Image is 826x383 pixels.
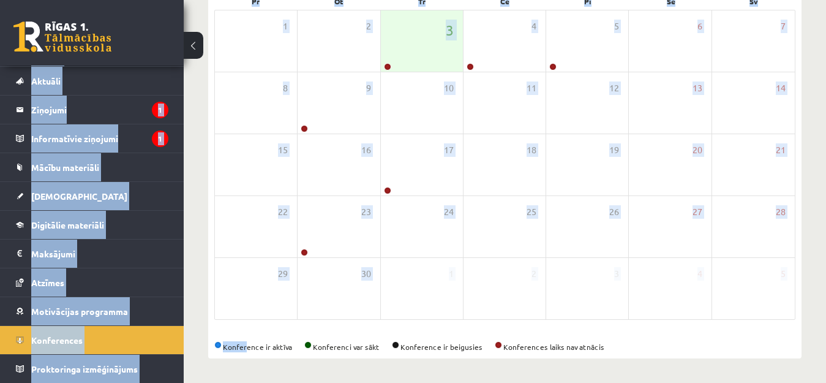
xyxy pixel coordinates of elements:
[16,297,168,325] a: Motivācijas programma
[31,363,138,374] span: Proktoringa izmēģinājums
[31,191,127,202] span: [DEMOGRAPHIC_DATA]
[693,143,702,157] span: 20
[697,20,702,33] span: 6
[16,67,168,95] a: Aktuāli
[16,182,168,210] a: [DEMOGRAPHIC_DATA]
[31,96,168,124] legend: Ziņojumi
[776,205,786,219] span: 28
[444,82,454,95] span: 10
[366,20,371,33] span: 2
[31,124,168,153] legend: Informatīvie ziņojumi
[609,205,619,219] span: 26
[527,205,536,219] span: 25
[31,335,83,346] span: Konferences
[361,267,371,281] span: 30
[361,143,371,157] span: 16
[16,326,168,354] a: Konferences
[31,306,128,317] span: Motivācijas programma
[31,75,61,86] span: Aktuāli
[16,124,168,153] a: Informatīvie ziņojumi1
[697,267,702,281] span: 4
[614,20,619,33] span: 5
[693,205,702,219] span: 27
[781,267,786,281] span: 5
[614,267,619,281] span: 3
[776,82,786,95] span: 14
[531,267,536,281] span: 2
[776,143,786,157] span: 21
[444,205,454,219] span: 24
[278,205,288,219] span: 22
[283,82,288,95] span: 8
[366,82,371,95] span: 9
[446,20,454,40] span: 3
[152,102,168,118] i: 1
[16,268,168,297] a: Atzīmes
[781,20,786,33] span: 7
[609,82,619,95] span: 12
[13,21,111,52] a: Rīgas 1. Tālmācības vidusskola
[31,219,104,230] span: Digitālie materiāli
[31,277,64,288] span: Atzīmes
[527,143,536,157] span: 18
[31,240,168,268] legend: Maksājumi
[449,267,454,281] span: 1
[16,240,168,268] a: Maksājumi
[16,355,168,383] a: Proktoringa izmēģinājums
[31,162,99,173] span: Mācību materiāli
[283,20,288,33] span: 1
[444,143,454,157] span: 17
[214,341,795,352] div: Konference ir aktīva Konferenci var sākt Konference ir beigusies Konferences laiks nav atnācis
[361,205,371,219] span: 23
[278,143,288,157] span: 15
[531,20,536,33] span: 4
[693,82,702,95] span: 13
[527,82,536,95] span: 11
[152,131,168,147] i: 1
[16,153,168,181] a: Mācību materiāli
[16,96,168,124] a: Ziņojumi1
[278,267,288,281] span: 29
[16,211,168,239] a: Digitālie materiāli
[609,143,619,157] span: 19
